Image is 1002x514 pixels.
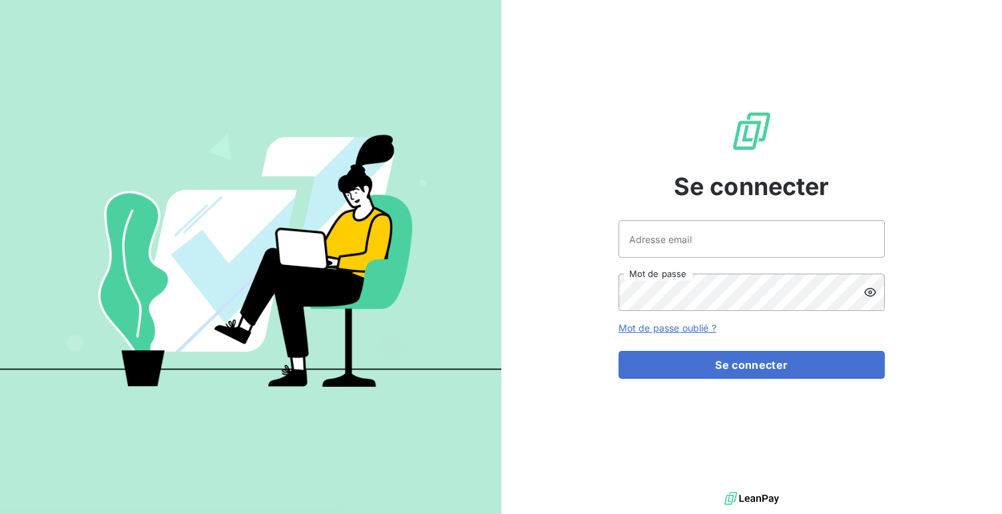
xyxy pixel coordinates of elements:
img: logo [724,489,779,509]
img: Logo LeanPay [730,110,773,152]
a: Mot de passe oublié ? [619,322,716,334]
button: Se connecter [619,351,885,379]
span: Se connecter [674,168,830,204]
input: placeholder [619,220,885,258]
